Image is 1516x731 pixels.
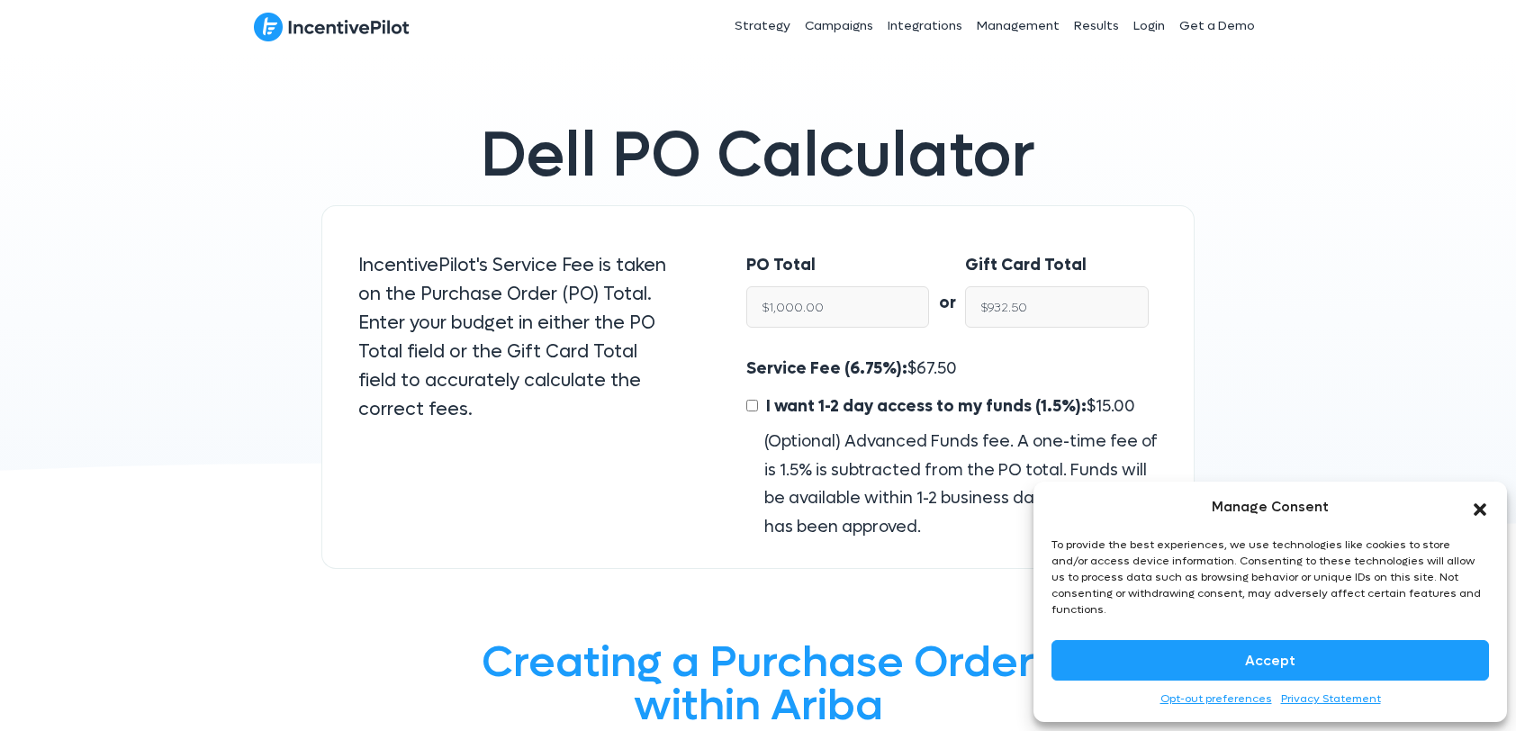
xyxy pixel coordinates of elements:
a: Campaigns [798,4,880,49]
input: I want 1-2 day access to my funds (1.5%):$15.00 [746,400,758,411]
div: or [929,251,965,318]
span: 67.50 [916,358,957,379]
label: PO Total [746,251,816,280]
div: (Optional) Advanced Funds fee. A one-time fee of is 1.5% is subtracted from the PO total. Funds w... [746,428,1158,541]
span: I want 1-2 day access to my funds (1.5%): [766,396,1087,417]
label: Gift Card Total [965,251,1087,280]
img: IncentivePilot [254,12,410,42]
a: Get a Demo [1172,4,1262,49]
span: Service Fee (6.75%): [746,358,907,379]
a: Strategy [727,4,798,49]
a: Opt-out preferences [1160,690,1272,708]
a: Privacy Statement [1281,690,1381,708]
span: 15.00 [1096,396,1135,417]
span: Dell PO Calculator [481,114,1035,196]
a: Management [970,4,1067,49]
div: Close dialog [1471,498,1489,516]
a: Login [1126,4,1172,49]
div: Manage Consent [1212,495,1329,519]
a: Integrations [880,4,970,49]
p: IncentivePilot's Service Fee is taken on the Purchase Order (PO) Total. Enter your budget in eith... [358,251,674,424]
div: $ [746,355,1158,541]
div: To provide the best experiences, we use technologies like cookies to store and/or access device i... [1051,537,1487,618]
span: $ [762,396,1135,417]
button: Accept [1051,640,1489,681]
nav: Header Menu [603,4,1262,49]
a: Results [1067,4,1126,49]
